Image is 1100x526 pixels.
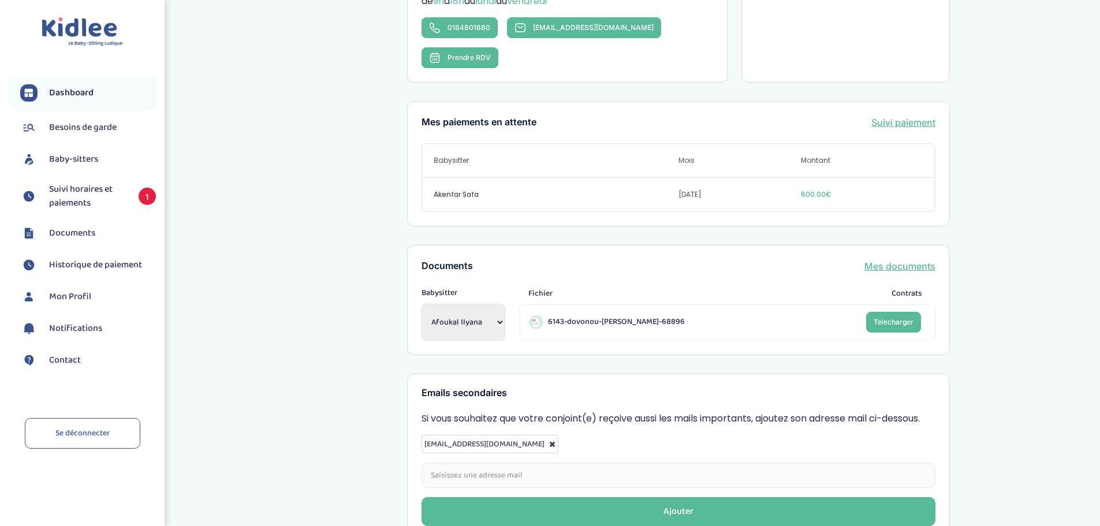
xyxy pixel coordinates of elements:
[801,155,923,166] span: Montant
[20,84,38,102] img: dashboard.svg
[422,17,498,38] a: 0184801880
[422,47,498,68] button: Prendre RDV
[139,188,156,205] span: 1
[864,259,935,273] a: Mes documents
[49,322,102,335] span: Notifications
[25,418,140,449] a: Se déconnecter
[424,438,545,450] span: [EMAIL_ADDRESS][DOMAIN_NAME]
[422,412,935,426] p: Si vous souhaitez que votre conjoint(e) reçoive aussi les mails importants, ajoutez son adresse m...
[422,261,473,271] h3: Documents
[49,226,95,240] span: Documents
[548,316,685,328] span: 6143-dovonou-[PERSON_NAME]-68896
[422,117,536,128] h3: Mes paiements en attente
[20,320,156,337] a: Notifications
[507,17,661,38] a: [EMAIL_ADDRESS][DOMAIN_NAME]
[20,151,156,168] a: Baby-sitters
[422,497,935,526] button: Ajouter
[422,287,505,299] span: Babysitter
[678,155,801,166] span: Mois
[801,189,923,200] span: 600.00€
[20,225,156,242] a: Documents
[20,151,38,168] img: babysitters.svg
[871,115,935,129] a: Suivi paiement
[874,318,913,326] span: Telecharger
[678,189,801,200] span: [DATE]
[20,119,38,136] img: besoin.svg
[20,288,156,305] a: Mon Profil
[20,225,38,242] img: documents.svg
[20,84,156,102] a: Dashboard
[20,188,38,205] img: suivihoraire.svg
[528,288,553,300] span: Fichier
[448,23,490,32] span: 0184801880
[49,152,98,166] span: Baby-sitters
[892,288,922,300] span: Contrats
[448,53,491,62] span: Prendre RDV
[20,119,156,136] a: Besoins de garde
[49,258,142,272] span: Historique de paiement
[20,256,38,274] img: suivihoraire.svg
[20,288,38,305] img: profil.svg
[533,23,654,32] span: [EMAIL_ADDRESS][DOMAIN_NAME]
[49,290,91,304] span: Mon Profil
[422,462,935,488] input: Saisissez une adresse mail
[49,182,127,210] span: Suivi horaires et paiements
[434,189,678,200] span: Akenfar Safa
[20,182,156,210] a: Suivi horaires et paiements 1
[42,17,123,47] img: logo.svg
[20,352,38,369] img: contact.svg
[422,388,935,398] h3: Emails secondaires
[20,320,38,337] img: notification.svg
[49,353,81,367] span: Contact
[663,505,693,518] div: Ajouter
[20,352,156,369] a: Contact
[49,86,94,100] span: Dashboard
[866,312,921,333] a: Telecharger
[434,155,678,166] span: Babysitter
[20,256,156,274] a: Historique de paiement
[49,121,117,135] span: Besoins de garde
